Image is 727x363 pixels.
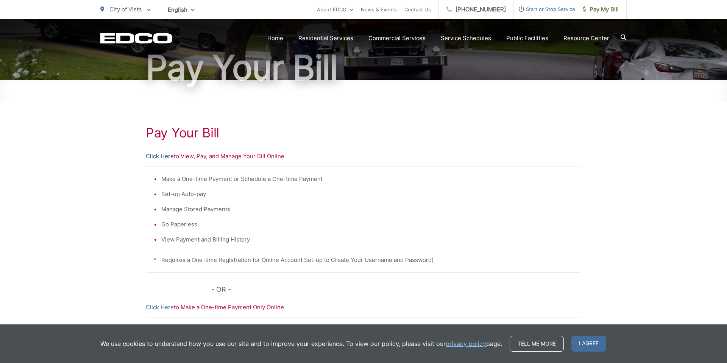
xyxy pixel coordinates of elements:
[109,6,142,13] span: City of Vista
[298,34,353,43] a: Residential Services
[317,5,353,14] a: About EDCO
[404,5,431,14] a: Contact Us
[441,34,491,43] a: Service Schedules
[100,339,502,348] p: We use cookies to understand how you use our site and to improve your experience. To view our pol...
[161,220,573,229] li: Go Paperless
[154,256,573,265] p: * Requires a One-time Registration (or Online Account Set-up to Create Your Username and Password)
[368,34,426,43] a: Commercial Services
[162,3,200,16] span: English
[361,5,397,14] a: News & Events
[161,205,573,214] li: Manage Stored Payments
[146,152,174,161] a: Click Here
[161,174,573,184] li: Make a One-time Payment or Schedule a One-time Payment
[161,235,573,244] li: View Payment and Billing History
[100,49,627,87] h1: Pay Your Bill
[146,125,581,140] h1: Pay Your Bill
[100,33,172,44] a: EDCD logo. Return to the homepage.
[583,5,619,14] span: Pay My Bill
[506,34,548,43] a: Public Facilities
[161,190,573,199] li: Set-up Auto-pay
[146,152,581,161] p: to View, Pay, and Manage Your Bill Online
[146,303,581,312] p: to Make a One-time Payment Only Online
[510,336,564,352] a: Tell me more
[446,339,486,348] a: privacy policy
[563,34,609,43] a: Resource Center
[267,34,283,43] a: Home
[571,336,606,352] span: I agree
[211,284,582,295] p: - OR -
[146,303,174,312] a: Click Here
